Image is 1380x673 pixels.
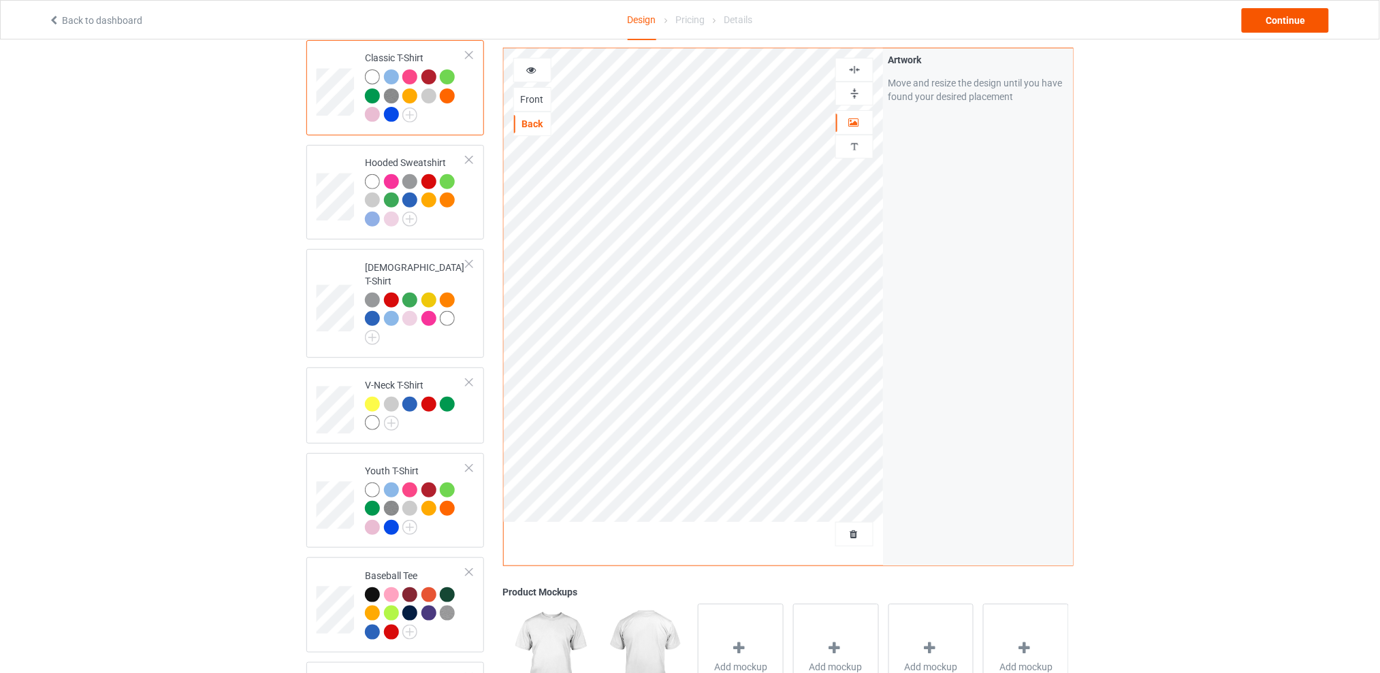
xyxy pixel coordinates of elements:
img: heather_texture.png [384,88,399,103]
img: heather_texture.png [440,606,455,621]
div: Artwork [888,53,1068,67]
div: V-Neck T-Shirt [365,378,466,429]
img: svg%3E%0A [848,140,861,153]
div: Baseball Tee [306,557,484,653]
div: Pricing [675,1,705,39]
div: Youth T-Shirt [306,453,484,548]
img: heather_texture.png [384,501,399,516]
div: Classic T-Shirt [365,51,466,121]
div: [DEMOGRAPHIC_DATA] T-Shirt [365,261,466,340]
img: svg+xml;base64,PD94bWwgdmVyc2lvbj0iMS4wIiBlbmNvZGluZz0iVVRGLTgiPz4KPHN2ZyB3aWR0aD0iMjJweCIgaGVpZ2... [402,108,417,122]
img: svg+xml;base64,PD94bWwgdmVyc2lvbj0iMS4wIiBlbmNvZGluZz0iVVRGLTgiPz4KPHN2ZyB3aWR0aD0iMjJweCIgaGVpZ2... [402,212,417,227]
div: Back [514,117,551,131]
div: Continue [1242,8,1329,33]
div: Product Mockups [503,585,1074,599]
div: Details [724,1,752,39]
img: svg+xml;base64,PD94bWwgdmVyc2lvbj0iMS4wIiBlbmNvZGluZz0iVVRGLTgiPz4KPHN2ZyB3aWR0aD0iMjJweCIgaGVpZ2... [384,416,399,431]
div: [DEMOGRAPHIC_DATA] T-Shirt [306,249,484,357]
div: Baseball Tee [365,569,466,639]
div: Front [514,93,551,106]
div: Hooded Sweatshirt [306,145,484,240]
img: svg%3E%0A [848,63,861,76]
img: svg%3E%0A [848,87,861,100]
div: Design [628,1,656,40]
img: svg+xml;base64,PD94bWwgdmVyc2lvbj0iMS4wIiBlbmNvZGluZz0iVVRGLTgiPz4KPHN2ZyB3aWR0aD0iMjJweCIgaGVpZ2... [402,625,417,640]
div: Classic T-Shirt [306,40,484,135]
div: V-Neck T-Shirt [306,367,484,444]
div: Move and resize the design until you have found your desired placement [888,76,1068,103]
div: Youth T-Shirt [365,464,466,534]
a: Back to dashboard [48,15,142,26]
div: Hooded Sweatshirt [365,156,466,226]
img: svg+xml;base64,PD94bWwgdmVyc2lvbj0iMS4wIiBlbmNvZGluZz0iVVRGLTgiPz4KPHN2ZyB3aWR0aD0iMjJweCIgaGVpZ2... [402,520,417,535]
img: svg+xml;base64,PD94bWwgdmVyc2lvbj0iMS4wIiBlbmNvZGluZz0iVVRGLTgiPz4KPHN2ZyB3aWR0aD0iMjJweCIgaGVpZ2... [365,330,380,345]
